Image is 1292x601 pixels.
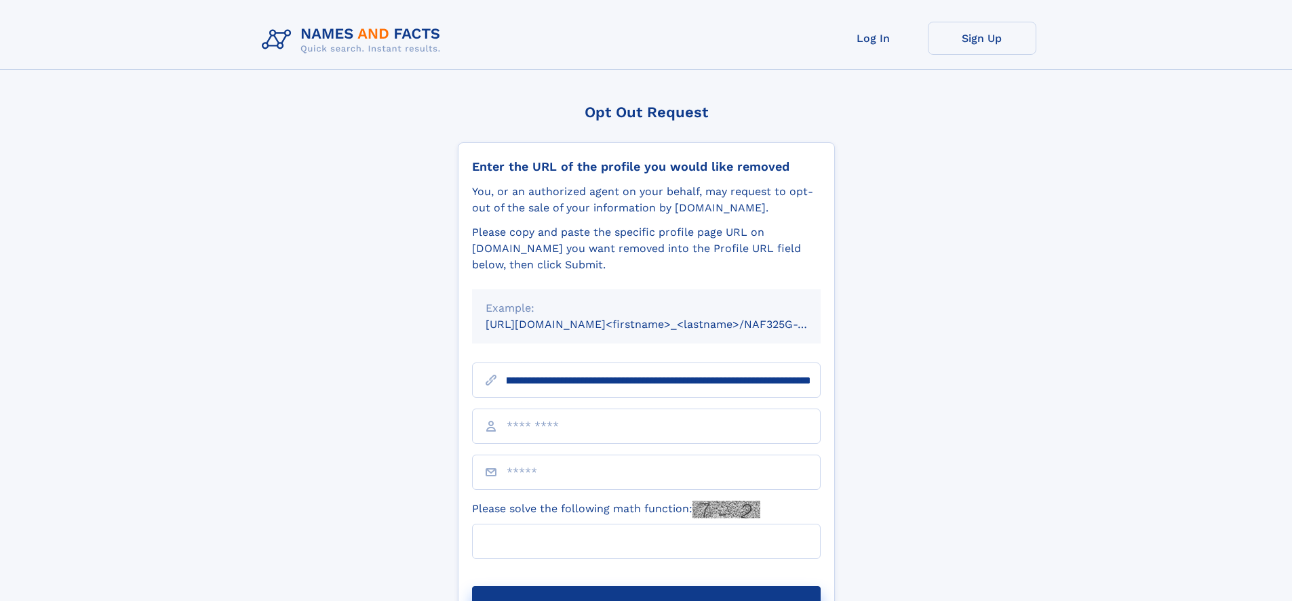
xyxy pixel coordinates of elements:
[472,501,760,518] label: Please solve the following math function:
[486,318,846,331] small: [URL][DOMAIN_NAME]<firstname>_<lastname>/NAF325G-xxxxxxxx
[256,22,452,58] img: Logo Names and Facts
[486,300,807,316] div: Example:
[472,224,821,273] div: Please copy and paste the specific profile page URL on [DOMAIN_NAME] you want removed into the Pr...
[458,104,835,121] div: Opt Out Request
[819,22,928,55] a: Log In
[928,22,1036,55] a: Sign Up
[472,184,821,216] div: You, or an authorized agent on your behalf, may request to opt-out of the sale of your informatio...
[472,159,821,174] div: Enter the URL of the profile you would like removed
